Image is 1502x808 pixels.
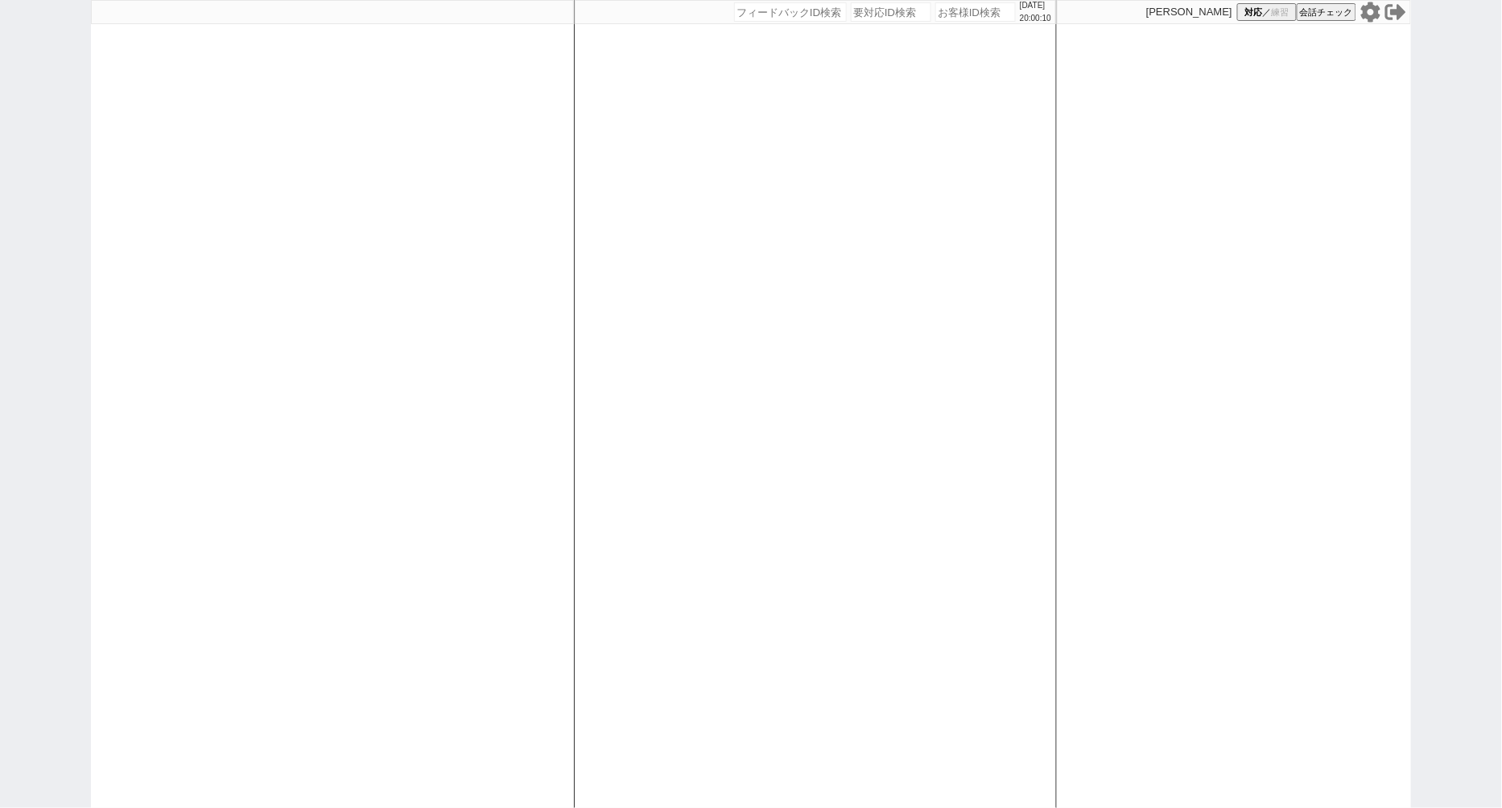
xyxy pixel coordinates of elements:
[1146,6,1232,19] p: [PERSON_NAME]
[1020,12,1051,25] p: 20:00:10
[1272,6,1289,19] span: 練習
[734,2,847,22] input: フィードバックID検索
[1245,6,1263,19] span: 対応
[935,2,1016,22] input: お客様ID検索
[1237,3,1297,21] button: 対応／練習
[851,2,931,22] input: 要対応ID検索
[1297,3,1356,21] button: 会話チェック
[1300,6,1353,19] span: 会話チェック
